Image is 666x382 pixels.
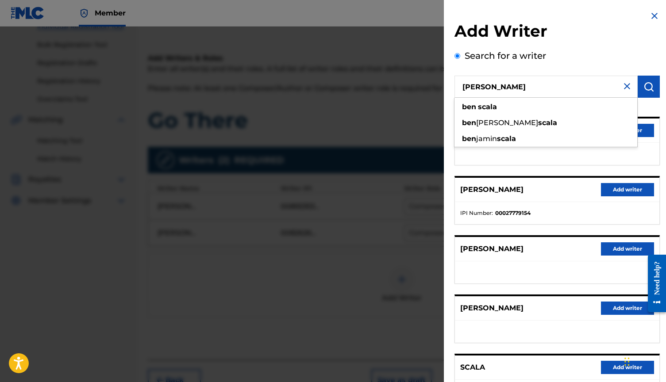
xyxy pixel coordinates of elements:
p: [PERSON_NAME] [460,244,524,254]
span: jamin [476,134,497,143]
strong: ben [462,118,476,127]
p: [PERSON_NAME] [460,303,524,313]
img: Top Rightsholder [79,8,89,19]
button: Add writer [601,302,654,315]
button: Add writer [601,361,654,374]
strong: ben [462,103,476,111]
span: IPI Number : [460,209,493,217]
strong: scala [478,103,497,111]
strong: 00027779154 [495,209,531,217]
iframe: Chat Widget [622,340,666,382]
label: Search for a writer [465,50,546,61]
div: Drag [624,348,630,375]
p: SCALA [460,362,485,373]
strong: scala [497,134,516,143]
img: close [622,81,632,92]
span: Member [95,8,126,18]
span: [PERSON_NAME] [476,118,538,127]
iframe: Resource Center [641,247,666,320]
button: Add writer [601,183,654,196]
p: [PERSON_NAME] [460,184,524,195]
input: Search writer's name or IPI Number [454,76,638,98]
strong: ben [462,134,476,143]
img: MLC Logo [11,7,45,19]
img: Search Works [643,81,654,92]
button: Add writer [601,242,654,256]
strong: scala [538,118,557,127]
h2: Add Writer [454,21,660,44]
